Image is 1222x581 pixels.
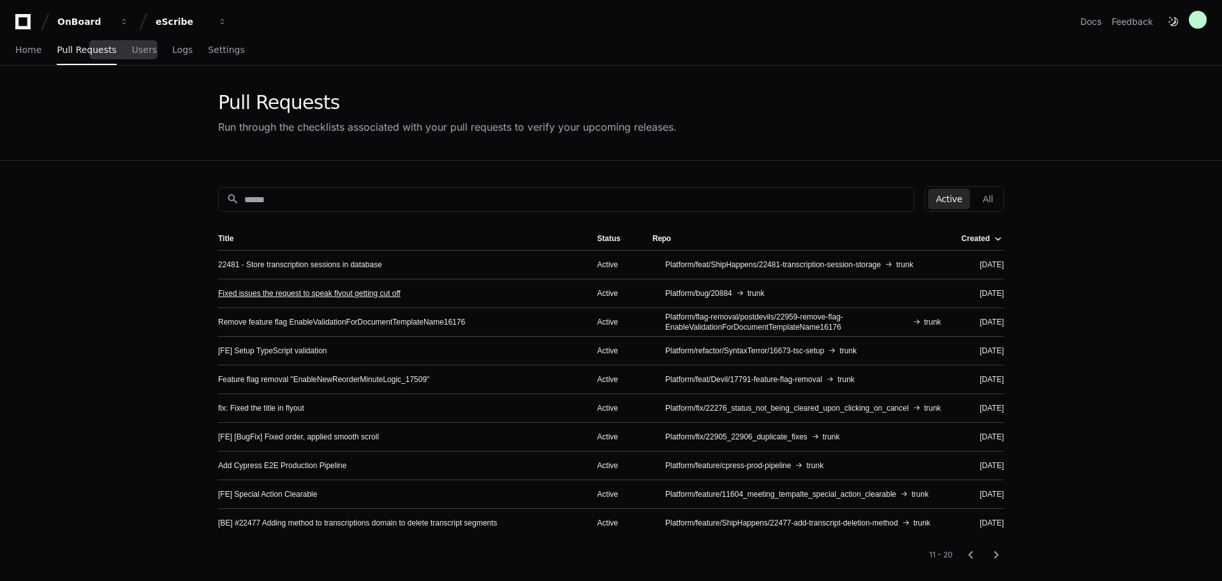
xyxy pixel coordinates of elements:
div: [DATE] [961,317,1004,327]
a: Logs [172,36,193,65]
mat-icon: chevron_right [989,547,1004,563]
div: Active [597,460,632,471]
a: [FE] Special Action Clearable [218,489,317,499]
div: Active [597,489,632,499]
span: trunk [896,260,913,270]
th: Repo [642,227,951,250]
a: fix: Fixed the title in flyout [218,403,304,413]
span: trunk [747,288,765,298]
div: 11 - 20 [929,550,953,560]
span: Users [132,46,157,54]
button: OnBoard [52,10,134,33]
span: Pull Requests [57,46,116,54]
a: 22481 - Store transcription sessions in database [218,260,382,270]
a: Remove feature flag EnableValidationForDocumentTemplateName16176 [218,317,465,327]
div: eScribe [156,15,210,28]
div: Active [597,518,632,528]
div: Active [597,288,632,298]
a: Users [132,36,157,65]
span: Platform/feature/11604_meeting_tempalte_special_action_clearable [665,489,896,499]
div: [DATE] [961,260,1004,270]
div: [DATE] [961,432,1004,442]
span: Platform/fix/22276_status_not_being_cleared_upon_clicking_on_cancel [665,403,909,413]
a: Pull Requests [57,36,116,65]
span: Platform/bug/20884 [665,288,732,298]
div: [DATE] [961,518,1004,528]
a: Add Cypress E2E Production Pipeline [218,460,346,471]
a: Fixed issues the request to speak flyout getting cut off [218,288,401,298]
a: [BE] #22477 Adding method to transcriptions domain to delete transcript segments [218,518,497,528]
a: [FE] [BugFix] Fixed order, applied smooth scroll [218,432,379,442]
span: trunk [911,489,929,499]
span: Platform/feature/ShipHappens/22477-add-transcript-deletion-method [665,518,898,528]
div: Status [597,233,621,244]
div: Created [961,233,1001,244]
span: trunk [806,460,823,471]
div: Status [597,233,632,244]
span: Platform/fix/22905_22906_duplicate_fixes [665,432,807,442]
button: All [975,189,1001,209]
div: Created [961,233,990,244]
span: Platform/refactor/SyntaxTerror/16673-tsc-setup [665,346,824,356]
span: Settings [208,46,244,54]
span: Platform/flag-removal/postdevils/22959-remove-flag-EnableValidationForDocumentTemplateName16176 [665,312,909,332]
div: [DATE] [961,489,1004,499]
span: Platform/feature/cpress-prod-pipeline [665,460,791,471]
mat-icon: chevron_left [963,547,978,563]
div: Active [597,260,632,270]
button: Feedback [1112,15,1153,28]
span: trunk [924,403,941,413]
button: Active [928,189,969,209]
a: Feature flag removal "EnableNewReorderMinuteLogic_17509" [218,374,429,385]
span: trunk [837,374,855,385]
div: [DATE] [961,374,1004,385]
div: Active [597,374,632,385]
div: [DATE] [961,403,1004,413]
div: Title [218,233,577,244]
a: Home [15,36,41,65]
div: Active [597,317,632,327]
div: [DATE] [961,460,1004,471]
div: Title [218,233,233,244]
div: [DATE] [961,288,1004,298]
span: Home [15,46,41,54]
div: Pull Requests [218,91,677,114]
button: eScribe [151,10,232,33]
div: Active [597,346,632,356]
div: [DATE] [961,346,1004,356]
span: Platform/feat/ShipHappens/22481-transcription-session-storage [665,260,881,270]
mat-icon: search [226,193,239,205]
div: Active [597,432,632,442]
span: Logs [172,46,193,54]
span: trunk [924,317,941,327]
span: trunk [913,518,931,528]
a: [FE] Setup TypeScript validation [218,346,327,356]
a: Settings [208,36,244,65]
div: OnBoard [57,15,112,28]
div: Run through the checklists associated with your pull requests to verify your upcoming releases. [218,119,677,135]
span: trunk [839,346,857,356]
span: Platform/feat/Devil/17791-feature-flag-removal [665,374,822,385]
span: trunk [823,432,840,442]
div: Active [597,403,632,413]
a: Docs [1080,15,1101,28]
